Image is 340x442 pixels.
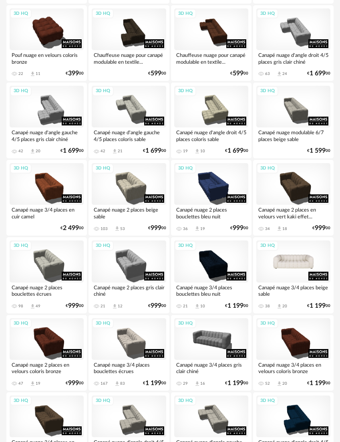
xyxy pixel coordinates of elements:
[194,226,200,232] span: Download icon
[101,149,105,153] div: 42
[148,226,166,231] div: € 00
[175,9,196,19] div: 3D HQ
[257,241,278,251] div: 3D HQ
[175,396,196,406] div: 3D HQ
[253,83,334,158] a: 3D HQ Canapé nuage modulable 6/7 places beige sable €1 59900
[225,303,248,309] div: € 00
[200,304,205,309] div: 10
[194,303,200,309] span: Download icon
[36,381,40,386] div: 19
[63,226,79,231] span: 2 499
[120,226,125,231] div: 53
[89,237,169,313] a: 3D HQ Canapé nuage 2 places gris clair chiné 21 Download icon 12 €99900
[6,315,87,391] a: 3D HQ Canapé nuage 2 places en velours coloris bronze 47 Download icon 19 €99900
[92,86,114,96] div: 3D HQ
[89,83,169,158] a: 3D HQ Canapé nuage d'angle gauche 4/5 places coloris sable 42 Download icon 21 €1 69900
[233,71,243,76] span: 599
[257,396,278,406] div: 3D HQ
[310,148,326,153] span: 1 599
[92,205,166,221] div: Canapé nuage 2 places beige sable
[276,303,282,309] span: Download icon
[171,237,251,313] a: 3D HQ Canapé nuage 3/4 places bouclettes bleu nuit 21 Download icon 10 €1 19900
[66,381,84,386] div: € 00
[10,9,32,19] div: 3D HQ
[230,226,248,231] div: € 00
[118,304,123,309] div: 12
[230,71,248,76] div: € 00
[30,71,36,77] span: Download icon
[30,381,36,387] span: Download icon
[6,160,87,236] a: 3D HQ Canapé nuage 3/4 places en cuir camel €2 49900
[36,71,40,76] div: 11
[257,86,278,96] div: 3D HQ
[265,304,270,309] div: 38
[151,71,161,76] span: 599
[225,381,248,386] div: € 00
[101,304,105,309] div: 21
[225,148,248,153] div: € 00
[89,5,169,81] a: 3D HQ Chauffeuse nuage pour canapé modulable en textile... €59900
[227,381,243,386] span: 1 199
[143,381,166,386] div: € 00
[120,381,125,386] div: 83
[174,205,248,221] div: Canapé nuage 2 places bouclettes bleu nuit
[148,71,166,76] div: € 00
[183,381,188,386] div: 29
[60,226,84,231] div: € 00
[315,226,326,231] span: 999
[253,5,334,81] a: 3D HQ Canapé nuage d'angle droit 4/5 places gris clair chiné 63 Download icon 24 €1 69900
[148,303,166,309] div: € 00
[171,160,251,236] a: 3D HQ Canapé nuage 2 places bouclettes bleu nuit 36 Download icon 19 €99900
[114,381,120,387] span: Download icon
[256,360,330,376] div: Canapé nuage 3/4 places en velours coloris bronze
[174,127,248,143] div: Canapé nuage d'angle droit 4/5 places coloris sable
[310,71,326,76] span: 1 699
[310,303,326,309] span: 1 199
[253,237,334,313] a: 3D HQ Canapé nuage 3/4 places beige sable 38 Download icon 20 €1 19900
[92,360,166,376] div: Canapé nuage 3/4 places bouclettes écrues
[10,127,84,143] div: Canapé nuage d'angle gauche 4/5 places gris clair chiné
[307,303,330,309] div: € 00
[174,283,248,299] div: Canapé nuage 3/4 places bouclettes bleu nuit
[10,241,32,251] div: 3D HQ
[183,149,188,153] div: 19
[18,381,23,386] div: 47
[257,9,278,19] div: 3D HQ
[307,71,330,76] div: € 00
[265,71,270,76] div: 63
[256,205,330,221] div: Canapé nuage 2 places en velours vert kaki effet...
[10,50,84,66] div: Pouf nuage en velours coloris bronze
[174,50,248,66] div: Chauffeuse nuage pour canapé modulable en textile...
[310,381,326,386] span: 1 199
[200,226,205,231] div: 19
[256,50,330,66] div: Canapé nuage d'angle droit 4/5 places gris clair chiné
[89,160,169,236] a: 3D HQ Canapé nuage 2 places beige sable 103 Download icon 53 €99900
[171,83,251,158] a: 3D HQ Canapé nuage d'angle droit 4/5 places coloris sable 19 Download icon 10 €1 69900
[312,226,330,231] div: € 00
[92,396,114,406] div: 3D HQ
[282,304,287,309] div: 20
[118,149,123,153] div: 21
[10,396,32,406] div: 3D HQ
[175,86,196,96] div: 3D HQ
[151,303,161,309] span: 999
[200,149,205,153] div: 10
[194,148,200,154] span: Download icon
[183,226,188,231] div: 36
[112,148,118,154] span: Download icon
[30,303,36,309] span: Download icon
[101,226,108,231] div: 103
[18,149,23,153] div: 42
[175,241,196,251] div: 3D HQ
[112,303,118,309] span: Download icon
[257,319,278,329] div: 3D HQ
[307,381,330,386] div: € 00
[30,148,36,154] span: Download icon
[10,283,84,299] div: Canapé nuage 2 places bouclettes écrues
[92,9,114,19] div: 3D HQ
[227,303,243,309] span: 1 199
[282,71,287,76] div: 24
[101,381,108,386] div: 167
[6,5,87,81] a: 3D HQ Pouf nuage en velours coloris bronze 22 Download icon 11 €39900
[194,381,200,387] span: Download icon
